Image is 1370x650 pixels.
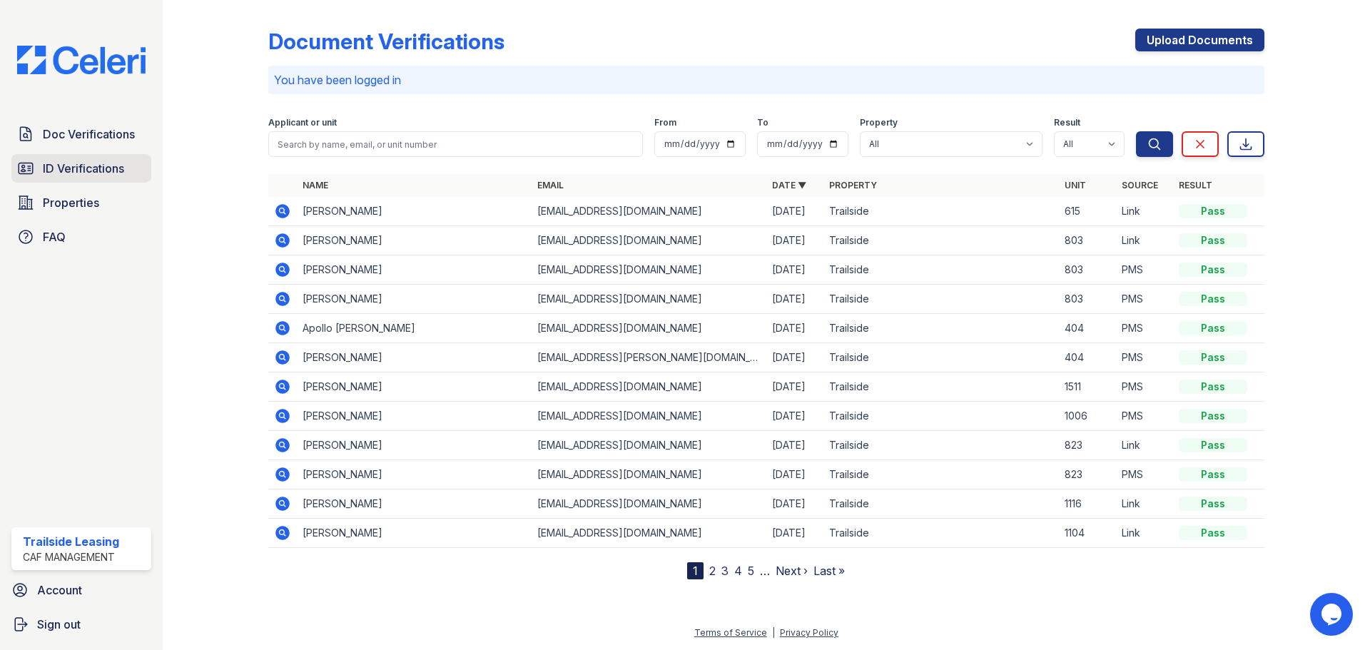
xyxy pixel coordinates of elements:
[1059,489,1116,519] td: 1116
[6,610,157,639] a: Sign out
[23,533,119,550] div: Trailside Leasing
[274,71,1259,88] p: You have been logged in
[1059,519,1116,548] td: 1104
[1135,29,1264,51] a: Upload Documents
[532,489,766,519] td: [EMAIL_ADDRESS][DOMAIN_NAME]
[268,29,504,54] div: Document Verifications
[532,314,766,343] td: [EMAIL_ADDRESS][DOMAIN_NAME]
[1059,372,1116,402] td: 1511
[297,431,532,460] td: [PERSON_NAME]
[303,180,328,191] a: Name
[760,562,770,579] span: …
[780,627,838,638] a: Privacy Policy
[823,255,1058,285] td: Trailside
[1179,409,1247,423] div: Pass
[766,226,823,255] td: [DATE]
[1116,197,1173,226] td: Link
[532,431,766,460] td: [EMAIL_ADDRESS][DOMAIN_NAME]
[823,489,1058,519] td: Trailside
[1065,180,1086,191] a: Unit
[1179,438,1247,452] div: Pass
[297,197,532,226] td: [PERSON_NAME]
[1059,314,1116,343] td: 404
[694,627,767,638] a: Terms of Service
[766,372,823,402] td: [DATE]
[1059,255,1116,285] td: 803
[297,460,532,489] td: [PERSON_NAME]
[748,564,754,578] a: 5
[1116,460,1173,489] td: PMS
[734,564,742,578] a: 4
[776,564,808,578] a: Next ›
[766,285,823,314] td: [DATE]
[532,402,766,431] td: [EMAIL_ADDRESS][DOMAIN_NAME]
[297,343,532,372] td: [PERSON_NAME]
[6,46,157,74] img: CE_Logo_Blue-a8612792a0a2168367f1c8372b55b34899dd931a85d93a1a3d3e32e68fde9ad4.png
[1116,314,1173,343] td: PMS
[654,117,676,128] label: From
[766,343,823,372] td: [DATE]
[297,519,532,548] td: [PERSON_NAME]
[823,343,1058,372] td: Trailside
[813,564,845,578] a: Last »
[532,372,766,402] td: [EMAIL_ADDRESS][DOMAIN_NAME]
[1116,431,1173,460] td: Link
[297,489,532,519] td: [PERSON_NAME]
[532,519,766,548] td: [EMAIL_ADDRESS][DOMAIN_NAME]
[1179,526,1247,540] div: Pass
[1179,321,1247,335] div: Pass
[823,519,1058,548] td: Trailside
[537,180,564,191] a: Email
[532,255,766,285] td: [EMAIL_ADDRESS][DOMAIN_NAME]
[1059,285,1116,314] td: 803
[1179,180,1212,191] a: Result
[709,564,716,578] a: 2
[1179,204,1247,218] div: Pass
[766,489,823,519] td: [DATE]
[297,255,532,285] td: [PERSON_NAME]
[1179,497,1247,511] div: Pass
[1310,593,1356,636] iframe: chat widget
[1116,255,1173,285] td: PMS
[37,616,81,633] span: Sign out
[1122,180,1158,191] a: Source
[823,226,1058,255] td: Trailside
[268,117,337,128] label: Applicant or unit
[1059,226,1116,255] td: 803
[860,117,898,128] label: Property
[766,460,823,489] td: [DATE]
[1059,197,1116,226] td: 615
[766,314,823,343] td: [DATE]
[772,180,806,191] a: Date ▼
[37,582,82,599] span: Account
[297,285,532,314] td: [PERSON_NAME]
[1179,380,1247,394] div: Pass
[687,562,704,579] div: 1
[1116,402,1173,431] td: PMS
[6,576,157,604] a: Account
[297,226,532,255] td: [PERSON_NAME]
[823,197,1058,226] td: Trailside
[11,120,151,148] a: Doc Verifications
[11,188,151,217] a: Properties
[1179,292,1247,306] div: Pass
[43,228,66,245] span: FAQ
[1116,343,1173,372] td: PMS
[766,519,823,548] td: [DATE]
[1179,263,1247,277] div: Pass
[532,343,766,372] td: [EMAIL_ADDRESS][PERSON_NAME][DOMAIN_NAME]
[766,255,823,285] td: [DATE]
[1116,489,1173,519] td: Link
[823,431,1058,460] td: Trailside
[829,180,877,191] a: Property
[43,126,135,143] span: Doc Verifications
[11,154,151,183] a: ID Verifications
[1116,372,1173,402] td: PMS
[772,627,775,638] div: |
[823,460,1058,489] td: Trailside
[757,117,768,128] label: To
[1179,233,1247,248] div: Pass
[1179,350,1247,365] div: Pass
[532,285,766,314] td: [EMAIL_ADDRESS][DOMAIN_NAME]
[1116,226,1173,255] td: Link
